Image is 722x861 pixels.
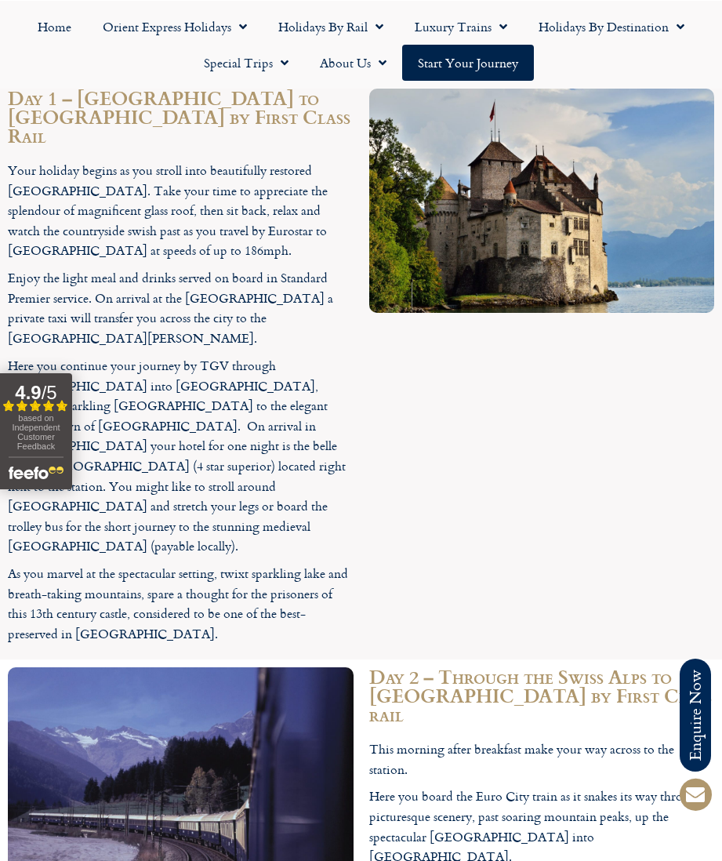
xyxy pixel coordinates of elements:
p: As you marvel at the spectacular setting, twixt sparkling lake and breath-taking mountains, spare... [8,563,354,643]
a: About Us [304,44,402,80]
p: Enjoy the light meal and drinks served on board in Standard Premier service. On arrival at the [G... [8,267,354,347]
img: Chateau de Chillon Montreux [369,88,715,312]
h2: Day 2 – Through the Swiss Alps to [GEOGRAPHIC_DATA] by First Class rail [369,667,715,723]
nav: Menu [8,8,714,80]
a: Orient Express Holidays [87,8,263,44]
a: Holidays by Rail [263,8,399,44]
p: This morning after breakfast make your way across to the station. [369,739,715,779]
a: Start your Journey [402,44,534,80]
a: Luxury Trains [399,8,523,44]
a: Home [22,8,87,44]
a: Special Trips [188,44,304,80]
p: Here you continue your journey by TGV through [GEOGRAPHIC_DATA] into [GEOGRAPHIC_DATA], alongside... [8,355,354,556]
p: Your holiday begins as you stroll into beautifully restored [GEOGRAPHIC_DATA]. Take your time to ... [8,160,354,260]
a: Holidays by Destination [523,8,700,44]
h2: Day 1 – [GEOGRAPHIC_DATA] to [GEOGRAPHIC_DATA] by First Class Rail [8,88,354,144]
